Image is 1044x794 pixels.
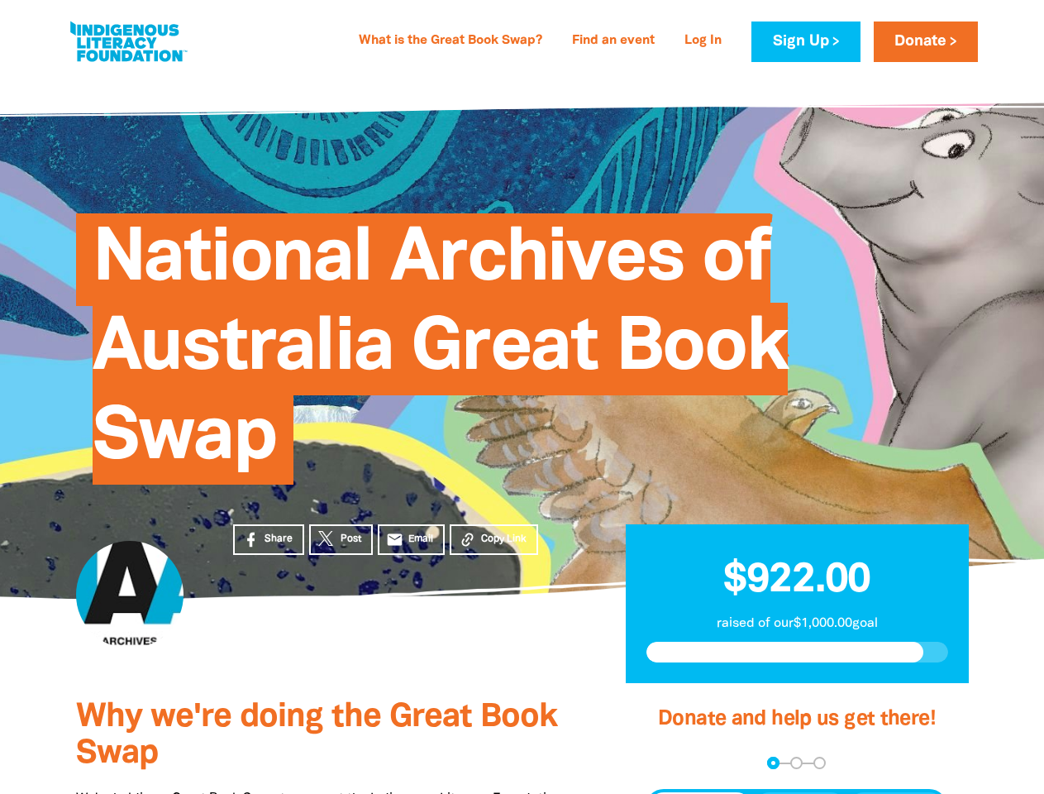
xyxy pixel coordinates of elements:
span: Share [265,532,293,547]
a: Donate [874,22,978,62]
span: $922.00 [723,562,870,600]
button: Navigate to step 2 of 3 to enter your details [790,757,803,769]
a: Post [309,524,373,555]
a: emailEmail [378,524,446,555]
span: Donate and help us get there! [658,710,936,729]
span: Post [341,532,361,547]
a: Share [233,524,304,555]
span: National Archives of Australia Great Book Swap [93,226,788,485]
button: Navigate to step 3 of 3 to enter your payment details [813,757,826,769]
i: email [386,531,403,548]
a: What is the Great Book Swap? [349,28,552,55]
a: Sign Up [751,22,860,62]
button: Navigate to step 1 of 3 to enter your donation amount [767,757,779,769]
a: Find an event [562,28,665,55]
span: Why we're doing the Great Book Swap [76,702,557,769]
p: raised of our $1,000.00 goal [646,614,948,634]
span: Email [408,532,433,547]
button: Copy Link [450,524,538,555]
a: Log In [675,28,732,55]
span: Copy Link [481,532,527,547]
